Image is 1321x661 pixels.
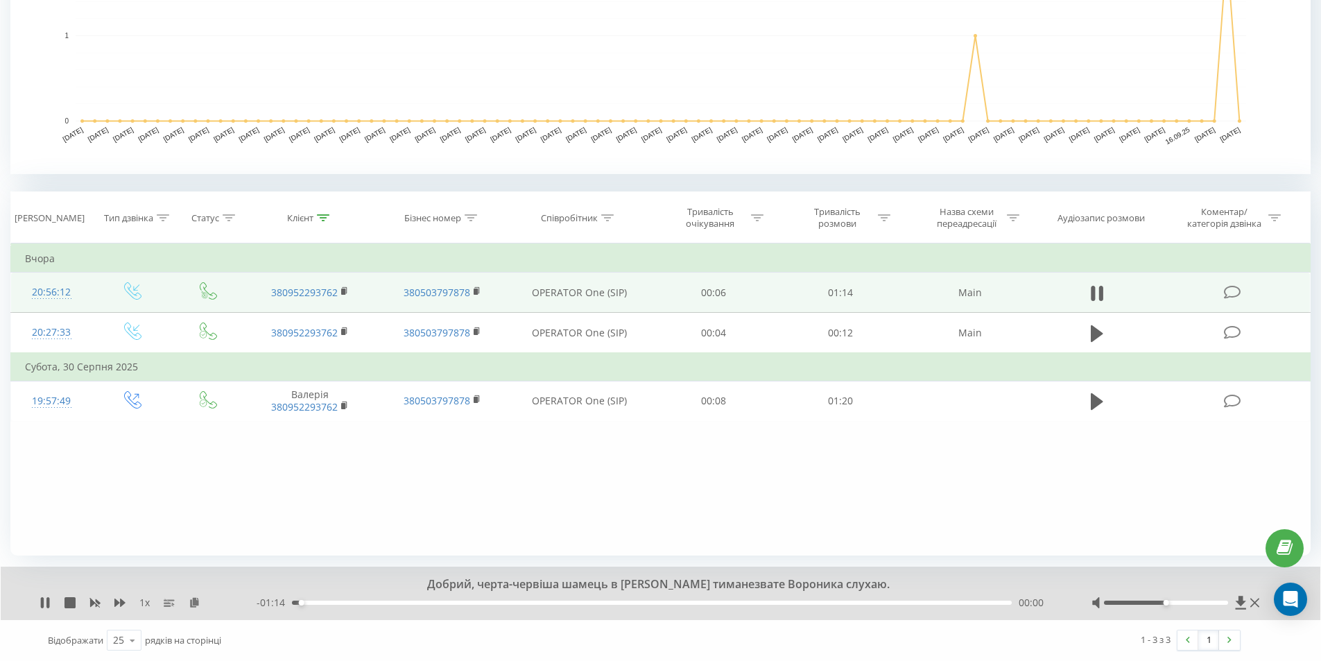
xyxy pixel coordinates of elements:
[1017,126,1040,143] text: [DATE]
[137,126,159,143] text: [DATE]
[967,126,990,143] text: [DATE]
[191,212,219,224] div: Статус
[288,126,311,143] text: [DATE]
[413,126,436,143] text: [DATE]
[244,381,376,421] td: Валерія
[541,212,598,224] div: Співробітник
[589,126,612,143] text: [DATE]
[48,634,103,646] span: Відображати
[388,126,411,143] text: [DATE]
[404,286,470,299] a: 380503797878
[25,388,78,415] div: 19:57:49
[404,394,470,407] a: 380503797878
[791,126,814,143] text: [DATE]
[113,633,124,647] div: 25
[1141,633,1171,646] div: 1 - 3 з 3
[515,126,537,143] text: [DATE]
[238,126,261,143] text: [DATE]
[25,279,78,306] div: 20:56:12
[338,126,361,143] text: [DATE]
[777,313,904,354] td: 00:12
[716,126,739,143] text: [DATE]
[25,319,78,346] div: 20:27:33
[1068,126,1091,143] text: [DATE]
[464,126,487,143] text: [DATE]
[404,212,461,224] div: Бізнес номер
[112,126,135,143] text: [DATE]
[929,206,1003,230] div: Назва схеми переадресації
[489,126,512,143] text: [DATE]
[1218,126,1241,143] text: [DATE]
[64,117,69,125] text: 0
[650,313,777,354] td: 00:04
[1164,126,1191,146] text: 16.09.25
[800,206,874,230] div: Тривалість розмови
[404,326,470,339] a: 380503797878
[1143,126,1166,143] text: [DATE]
[741,126,763,143] text: [DATE]
[104,212,153,224] div: Тип дзвінка
[673,206,748,230] div: Тривалість очікування
[777,381,904,421] td: 01:20
[15,212,85,224] div: [PERSON_NAME]
[263,126,286,143] text: [DATE]
[271,326,338,339] a: 380952293762
[1163,600,1168,606] div: Accessibility label
[917,126,940,143] text: [DATE]
[212,126,235,143] text: [DATE]
[508,313,650,354] td: OPERATOR One (SIP)
[1193,126,1216,143] text: [DATE]
[299,600,304,606] div: Accessibility label
[1019,596,1044,610] span: 00:00
[904,313,1035,354] td: Main
[766,126,788,143] text: [DATE]
[777,273,904,313] td: 01:14
[1198,630,1219,650] a: 1
[257,596,292,610] span: - 01:14
[87,126,110,143] text: [DATE]
[665,126,688,143] text: [DATE]
[162,577,1140,592] div: Добрий, черта-червіша шамець в [PERSON_NAME] тиманезвате Вороника слухаю.
[187,126,210,143] text: [DATE]
[162,126,185,143] text: [DATE]
[539,126,562,143] text: [DATE]
[1184,206,1265,230] div: Коментар/категорія дзвінка
[271,400,338,413] a: 380952293762
[145,634,221,646] span: рядків на сторінці
[942,126,965,143] text: [DATE]
[904,273,1035,313] td: Main
[1274,583,1307,616] div: Open Intercom Messenger
[11,353,1311,381] td: Субота, 30 Серпня 2025
[564,126,587,143] text: [DATE]
[287,212,313,224] div: Клієнт
[363,126,386,143] text: [DATE]
[11,245,1311,273] td: Вчора
[992,126,1015,143] text: [DATE]
[508,381,650,421] td: OPERATOR One (SIP)
[1093,126,1116,143] text: [DATE]
[892,126,915,143] text: [DATE]
[64,32,69,40] text: 1
[1118,126,1141,143] text: [DATE]
[1042,126,1065,143] text: [DATE]
[816,126,839,143] text: [DATE]
[691,126,714,143] text: [DATE]
[640,126,663,143] text: [DATE]
[841,126,864,143] text: [DATE]
[62,126,85,143] text: [DATE]
[866,126,889,143] text: [DATE]
[139,596,150,610] span: 1 x
[508,273,650,313] td: OPERATOR One (SIP)
[439,126,462,143] text: [DATE]
[313,126,336,143] text: [DATE]
[650,273,777,313] td: 00:06
[650,381,777,421] td: 00:08
[271,286,338,299] a: 380952293762
[615,126,638,143] text: [DATE]
[1057,212,1145,224] div: Аудіозапис розмови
